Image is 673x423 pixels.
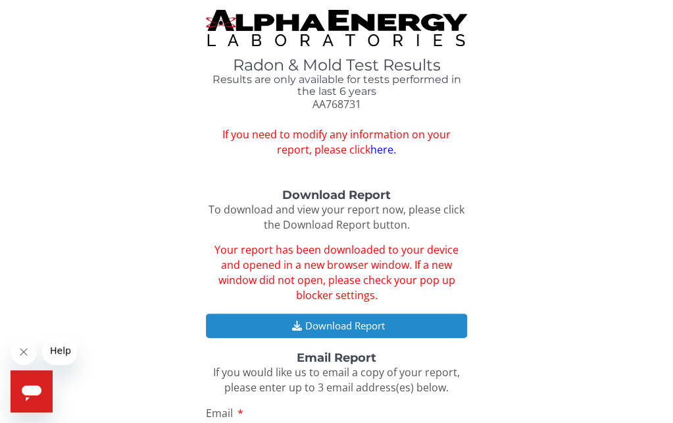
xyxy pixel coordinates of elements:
[213,365,460,395] span: If you would like us to email a copy of your report, please enter up to 3 email address(es) below.
[206,10,467,46] img: TightCrop.jpg
[206,74,467,97] h4: Results are only available for tests performed in the last 6 years
[206,57,467,74] h1: Radon & Mold Test Results
[206,314,467,338] button: Download Report
[209,202,464,232] span: To download and view your report now, please click the Download Report button.
[206,406,233,420] span: Email
[282,188,391,202] strong: Download Report
[214,242,459,302] span: Your report has been downloaded to your device and opened in a new browser window. If a new windo...
[11,370,53,412] iframe: Button to launch messaging window
[206,127,467,157] span: If you need to modify any information on your report, please click
[11,339,37,365] iframe: Close message
[312,97,361,111] span: AA768731
[42,336,77,365] iframe: Message from company
[370,142,396,157] a: here.
[297,351,376,365] strong: Email Report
